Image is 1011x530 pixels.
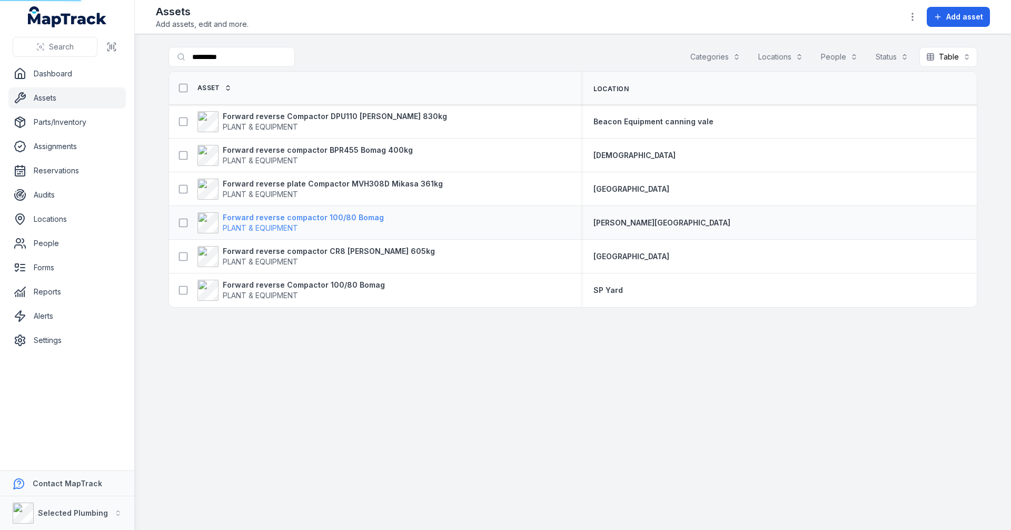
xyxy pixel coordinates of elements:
[197,84,220,92] span: Asset
[8,63,126,84] a: Dashboard
[197,179,443,200] a: Forward reverse plate Compactor MVH308D Mikasa 361kgPLANT & EQUIPMENT
[223,291,298,300] span: PLANT & EQUIPMENT
[593,116,713,127] a: Beacon Equipment canning vale
[13,37,97,57] button: Search
[156,19,249,30] span: Add assets, edit and more.
[593,117,713,126] span: Beacon Equipment canning vale
[593,251,669,262] a: [GEOGRAPHIC_DATA]
[593,151,676,160] span: [DEMOGRAPHIC_DATA]
[919,47,977,67] button: Table
[927,7,990,27] button: Add asset
[223,145,413,155] strong: Forward reverse compactor BPR455 Bomag 400kg
[8,233,126,254] a: People
[223,280,385,290] strong: Forward reverse Compactor 100/80 Bomag
[38,508,108,517] strong: Selected Plumbing
[49,42,74,52] span: Search
[814,47,865,67] button: People
[197,212,384,233] a: Forward reverse compactor 100/80 BomagPLANT & EQUIPMENT
[8,281,126,302] a: Reports
[223,122,298,131] span: PLANT & EQUIPMENT
[593,286,623,295] span: SP Yard
[33,479,102,488] strong: Contact MapTrack
[946,12,983,22] span: Add asset
[223,257,298,266] span: PLANT & EQUIPMENT
[8,209,126,230] a: Locations
[8,330,126,351] a: Settings
[197,84,232,92] a: Asset
[223,179,443,189] strong: Forward reverse plate Compactor MVH308D Mikasa 361kg
[8,160,126,181] a: Reservations
[593,218,730,227] span: [PERSON_NAME][GEOGRAPHIC_DATA]
[223,212,384,223] strong: Forward reverse compactor 100/80 Bomag
[593,150,676,161] a: [DEMOGRAPHIC_DATA]
[223,111,447,122] strong: Forward reverse Compactor DPU110 [PERSON_NAME] 830kg
[197,280,385,301] a: Forward reverse Compactor 100/80 BomagPLANT & EQUIPMENT
[593,85,629,93] span: Location
[223,156,298,165] span: PLANT & EQUIPMENT
[593,285,623,296] a: SP Yard
[223,246,435,257] strong: Forward reverse compactor CR8 [PERSON_NAME] 605kg
[28,6,107,27] a: MapTrack
[8,257,126,278] a: Forms
[197,145,413,166] a: Forward reverse compactor BPR455 Bomag 400kgPLANT & EQUIPMENT
[8,112,126,133] a: Parts/Inventory
[593,184,669,194] a: [GEOGRAPHIC_DATA]
[8,136,126,157] a: Assignments
[8,306,126,327] a: Alerts
[197,246,435,267] a: Forward reverse compactor CR8 [PERSON_NAME] 605kgPLANT & EQUIPMENT
[593,252,669,261] span: [GEOGRAPHIC_DATA]
[156,4,249,19] h2: Assets
[197,111,447,132] a: Forward reverse Compactor DPU110 [PERSON_NAME] 830kgPLANT & EQUIPMENT
[8,184,126,205] a: Audits
[869,47,915,67] button: Status
[683,47,747,67] button: Categories
[593,184,669,193] span: [GEOGRAPHIC_DATA]
[223,190,298,199] span: PLANT & EQUIPMENT
[223,223,298,232] span: PLANT & EQUIPMENT
[593,218,730,228] a: [PERSON_NAME][GEOGRAPHIC_DATA]
[751,47,810,67] button: Locations
[8,87,126,109] a: Assets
